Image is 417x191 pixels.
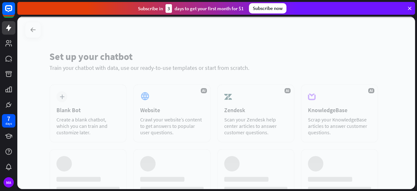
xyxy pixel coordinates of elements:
[5,121,12,126] div: days
[7,116,10,121] div: 7
[138,4,244,13] div: Subscribe in days to get your first month for $1
[4,177,14,187] div: MA
[166,4,172,13] div: 3
[2,114,15,128] a: 7 days
[249,3,286,13] div: Subscribe now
